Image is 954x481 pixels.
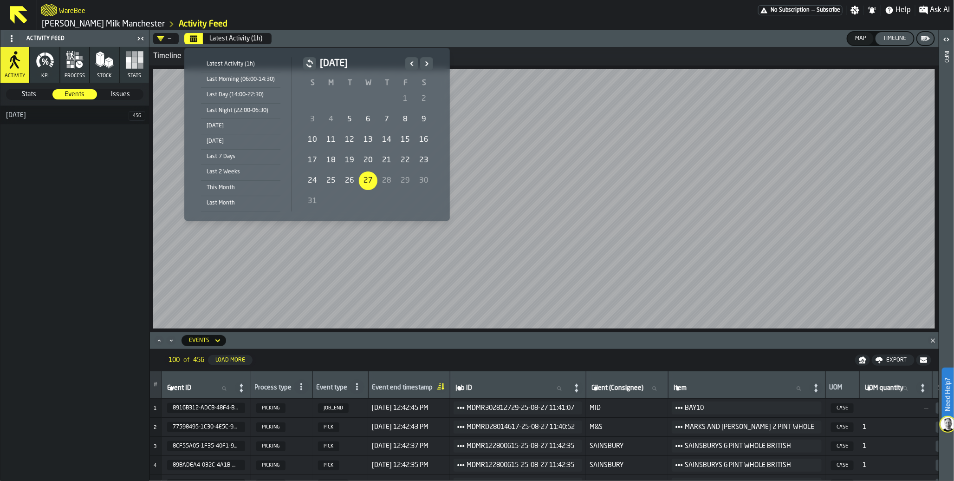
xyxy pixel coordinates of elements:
[201,105,280,116] div: Last Night (22:00-06:30)
[322,110,340,129] div: 4
[415,90,433,108] div: 2
[303,110,322,129] div: Sunday, August 3, 2025
[322,78,340,89] th: M
[303,57,433,211] div: August 2025
[201,198,280,208] div: Last Month
[396,151,415,170] div: Friday, August 22, 2025
[415,90,433,108] div: Saturday, August 2, 2025
[340,151,359,170] div: Tuesday, August 19, 2025
[303,192,322,211] div: Sunday, August 31, 2025
[340,151,359,170] div: 19
[340,78,359,89] th: T
[396,90,415,108] div: 1
[320,57,402,70] h2: [DATE]
[359,78,377,89] th: W
[359,110,377,129] div: Wednesday, August 6, 2025
[359,171,377,190] div: Today, Selected Date: Wednesday, August 27, 2025, Wednesday, August 27, 2025 selected, Last avail...
[377,171,396,190] div: Thursday, August 28, 2025
[192,55,442,213] div: Select date range Select date range
[415,78,433,89] th: S
[377,131,396,149] div: 14
[303,57,316,70] button: button-
[415,151,433,170] div: 23
[359,131,377,149] div: 13
[303,78,433,211] table: August 2025
[396,131,415,149] div: 15
[201,136,280,146] div: [DATE]
[396,78,415,89] th: F
[377,151,396,170] div: 21
[322,131,340,149] div: Monday, August 11, 2025
[201,59,280,69] div: Latest Activity (1h)
[322,110,340,129] div: Monday, August 4, 2025
[415,151,433,170] div: Saturday, August 23, 2025
[396,90,415,108] div: Friday, August 1, 2025
[322,171,340,190] div: Monday, August 25, 2025
[377,151,396,170] div: Thursday, August 21, 2025
[303,131,322,149] div: 10
[415,110,433,129] div: 9
[201,152,280,162] div: Last 7 Days
[340,131,359,149] div: 12
[303,151,322,170] div: Sunday, August 17, 2025
[415,171,433,190] div: Saturday, August 30, 2025
[340,110,359,129] div: 5
[201,121,280,131] div: [DATE]
[303,110,322,129] div: 3
[377,171,396,190] div: 28
[396,110,415,129] div: Friday, August 8, 2025
[340,131,359,149] div: Tuesday, August 12, 2025
[201,167,280,177] div: Last 2 Weeks
[377,110,396,129] div: 7
[359,171,377,190] div: 27
[340,171,359,190] div: Tuesday, August 26, 2025
[415,110,433,129] div: Saturday, August 9, 2025
[322,131,340,149] div: 11
[201,90,280,100] div: Last Day (14:00-22:30)
[201,74,280,85] div: Last Morning (06:00-14:30)
[405,57,418,70] button: Previous
[377,131,396,149] div: Thursday, August 14, 2025
[303,78,322,89] th: S
[415,131,433,149] div: 16
[303,171,322,190] div: Sunday, August 24, 2025
[359,151,377,170] div: 20
[415,131,433,149] div: Saturday, August 16, 2025
[303,171,322,190] div: 24
[359,110,377,129] div: 6
[303,192,322,211] div: 31
[322,151,340,170] div: 18
[396,110,415,129] div: 8
[396,171,415,190] div: Friday, August 29, 2025
[322,171,340,190] div: 25
[340,171,359,190] div: 26
[359,151,377,170] div: Wednesday, August 20, 2025
[943,369,953,421] label: Need Help?
[396,171,415,190] div: 29
[340,110,359,129] div: Tuesday, August 5, 2025, First available date
[377,110,396,129] div: Thursday, August 7, 2025
[201,183,280,193] div: This Month
[420,57,433,70] button: Next
[415,171,433,190] div: 30
[322,151,340,170] div: Monday, August 18, 2025
[303,151,322,170] div: 17
[303,131,322,149] div: Sunday, August 10, 2025
[396,151,415,170] div: 22
[396,131,415,149] div: Friday, August 15, 2025
[359,131,377,149] div: Wednesday, August 13, 2025
[377,78,396,89] th: T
